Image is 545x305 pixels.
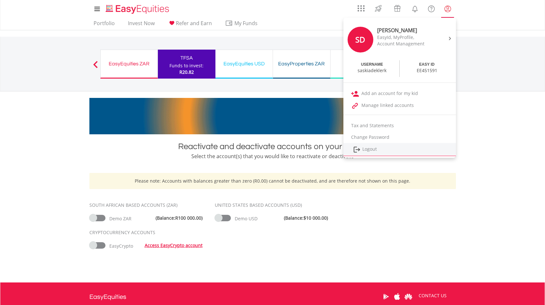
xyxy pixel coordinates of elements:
[334,59,384,68] div: Demo ZAR
[89,141,456,152] div: Reactivate and deactivate accounts on your profile
[162,53,212,62] div: TFSA
[343,100,456,111] a: Manage linked accounts
[440,2,456,16] a: My Profile
[169,62,204,69] div: Funds to invest:
[179,69,194,75] span: R20.82
[419,62,435,67] div: EASY ID
[407,2,423,14] a: Notifications
[417,67,437,74] div: EE451591
[277,59,326,68] div: EasyProperties ZAR
[125,20,157,30] a: Invest Now
[373,3,384,14] img: thrive-v2.svg
[377,41,431,47] div: Account Management
[104,4,172,14] img: EasyEquities_Logo.png
[89,98,456,134] img: EasyMortage Promotion Banner
[219,59,269,68] div: EasyEquities USD
[284,215,328,221] span: (Balance: )
[103,2,172,14] a: Home page
[353,2,369,12] a: AppsGrid
[414,287,451,305] a: CONTACT US
[89,202,205,208] div: SOUTH AFRICAN BASED ACCOUNTS (ZAR)
[423,2,440,14] a: FAQ's and Support
[89,152,456,160] div: Select the account(s) that you would like to reactivate or deactivate
[361,62,383,67] div: USERNAME
[343,120,456,131] a: Tax and Statements
[156,215,203,221] span: (Balance: )
[225,19,267,27] span: My Funds
[343,88,456,100] a: Add an account for my kid
[343,131,456,143] a: Change Password
[89,229,205,236] div: CRYPTOCURRENCY ACCOUNTS
[165,20,214,30] a: Refer and Earn
[109,215,132,222] span: Demo ZAR
[377,27,431,34] div: [PERSON_NAME]
[91,20,117,30] a: Portfolio
[343,19,456,79] a: SD [PERSON_NAME] EasyId, MyProfile, Account Management USERNAME saskiadeklerk EASY ID EE451591
[348,27,373,52] div: SD
[145,242,203,248] a: Access EasyCrypto account
[377,34,431,41] div: EasyId, MyProfile,
[175,215,201,221] span: R100 000.00
[104,59,154,68] div: EasyEquities ZAR
[176,20,212,27] span: Refer and Earn
[392,3,403,14] img: vouchers-v2.svg
[215,202,331,208] div: UNITED STATES BASED ACCOUNTS (USD)
[235,215,258,222] span: Demo USD
[343,143,456,156] a: Logout
[388,2,407,14] a: Vouchers
[304,215,327,221] span: $10 000.00
[358,67,386,74] div: saskiadeklerk
[89,173,456,189] div: Please note: Accounts with balances greater than zero (R0.00) cannot be deactivated, and are ther...
[89,64,102,71] button: Previous
[358,5,365,12] img: grid-menu-icon.svg
[109,243,133,249] span: EasyCrypto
